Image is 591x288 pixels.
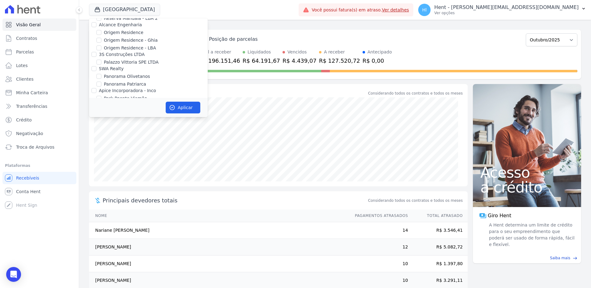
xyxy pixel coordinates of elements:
[16,175,39,181] span: Recebíveis
[104,59,159,66] label: Palazzo Vittoria SPE LTDA
[99,66,124,71] label: SWA Realty
[243,57,280,65] div: R$ 64.191,67
[422,8,427,12] span: Hl
[480,180,574,195] span: a crédito
[104,45,156,51] label: Origem Residence - LBA
[104,29,143,36] label: Origem Residence
[550,255,570,261] span: Saiba mais
[104,81,146,87] label: Panorama Patriarca
[477,255,577,261] a: Saiba mais east
[283,57,317,65] div: R$ 4.439,07
[2,73,76,85] a: Clientes
[104,95,147,102] label: Park Poente Viamão
[16,103,47,109] span: Transferências
[5,162,74,169] div: Plataformas
[573,256,577,260] span: east
[89,239,349,256] td: [PERSON_NAME]
[16,90,48,96] span: Minha Carteira
[99,88,156,93] label: Apice Incorporadora - Inco
[2,32,76,44] a: Contratos
[16,62,28,69] span: Lotes
[312,7,409,13] span: Você possui fatura(s) em atraso.
[408,239,468,256] td: R$ 5.082,72
[248,49,271,55] div: Liquidados
[434,4,579,11] p: Hent - [PERSON_NAME][EMAIL_ADDRESS][DOMAIN_NAME]
[89,222,349,239] td: Nariane [PERSON_NAME]
[103,89,367,97] div: Saldo devedor total
[104,15,158,22] label: Reserva Mandala - LBA 2
[199,57,240,65] div: R$ 196.151,46
[368,49,392,55] div: Antecipado
[166,102,200,113] button: Aplicar
[2,114,76,126] a: Crédito
[287,49,307,55] div: Vencidos
[2,141,76,153] a: Troca de Arquivos
[2,59,76,72] a: Lotes
[488,212,511,219] span: Giro Hent
[349,222,408,239] td: 14
[2,100,76,112] a: Transferências
[349,239,408,256] td: 12
[480,165,574,180] span: Acesso
[413,1,591,19] button: Hl Hent - [PERSON_NAME][EMAIL_ADDRESS][DOMAIN_NAME] Ver opções
[89,256,349,272] td: [PERSON_NAME]
[103,196,367,205] span: Principais devedores totais
[16,22,41,28] span: Visão Geral
[16,76,33,82] span: Clientes
[349,256,408,272] td: 10
[363,57,392,65] div: R$ 0,00
[2,185,76,198] a: Conta Hent
[2,87,76,99] a: Minha Carteira
[408,222,468,239] td: R$ 3.546,41
[16,117,32,123] span: Crédito
[199,49,240,55] div: Total a receber
[408,210,468,222] th: Total Atrasado
[16,49,34,55] span: Parcelas
[2,172,76,184] a: Recebíveis
[319,57,360,65] div: R$ 127.520,72
[408,256,468,272] td: R$ 1.397,80
[16,188,40,195] span: Conta Hent
[89,210,349,222] th: Nome
[16,35,37,41] span: Contratos
[99,22,142,27] label: Alcance Engenharia
[434,11,579,15] p: Ver opções
[349,210,408,222] th: Pagamentos Atrasados
[324,49,345,55] div: A receber
[488,222,575,248] span: A Hent determina um limite de crédito para o seu empreendimento que poderá ser usado de forma ráp...
[99,52,145,57] label: 3S Construções LTDA
[16,144,54,150] span: Troca de Arquivos
[6,267,21,282] div: Open Intercom Messenger
[368,198,463,203] span: Considerando todos os contratos e todos os meses
[2,46,76,58] a: Parcelas
[16,130,43,137] span: Negativação
[2,19,76,31] a: Visão Geral
[2,127,76,140] a: Negativação
[104,73,150,80] label: Panorama Olivetanos
[104,37,158,44] label: Origem Residence - Ghia
[368,91,463,96] div: Considerando todos os contratos e todos os meses
[209,36,258,43] div: Posição de parcelas
[89,4,160,15] button: [GEOGRAPHIC_DATA]
[382,7,409,12] a: Ver detalhes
